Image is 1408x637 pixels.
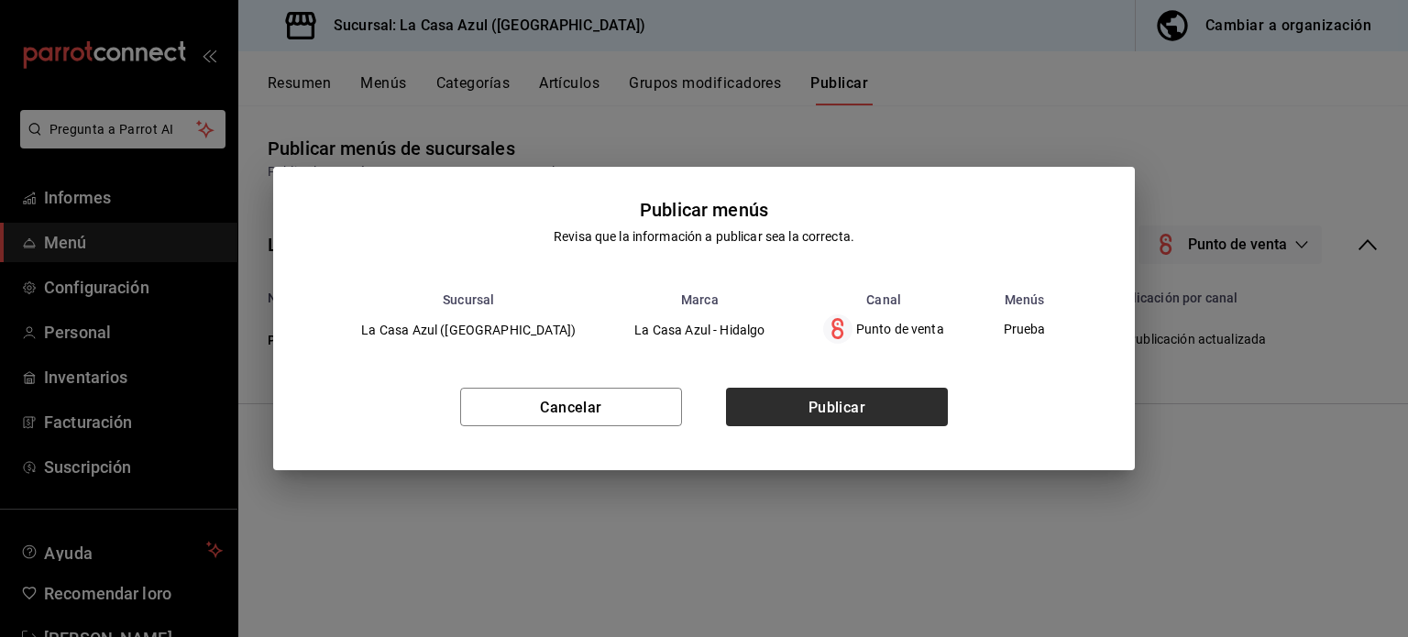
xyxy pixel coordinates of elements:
font: Cancelar [540,398,602,415]
font: La Casa Azul ([GEOGRAPHIC_DATA]) [361,323,576,337]
font: Prueba [1004,322,1046,336]
button: Cancelar [460,388,682,426]
font: Canal [866,292,901,307]
font: Sucursal [443,292,494,307]
font: Revisa que la información a publicar sea la correcta. [554,229,854,244]
button: Publicar [726,388,948,426]
font: Menús [1005,292,1045,307]
font: La Casa Azul - Hidalgo [634,323,764,337]
font: Punto de venta [856,322,944,336]
font: Publicar menús [640,199,768,221]
font: Marca [681,292,719,307]
font: Publicar [808,398,866,415]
